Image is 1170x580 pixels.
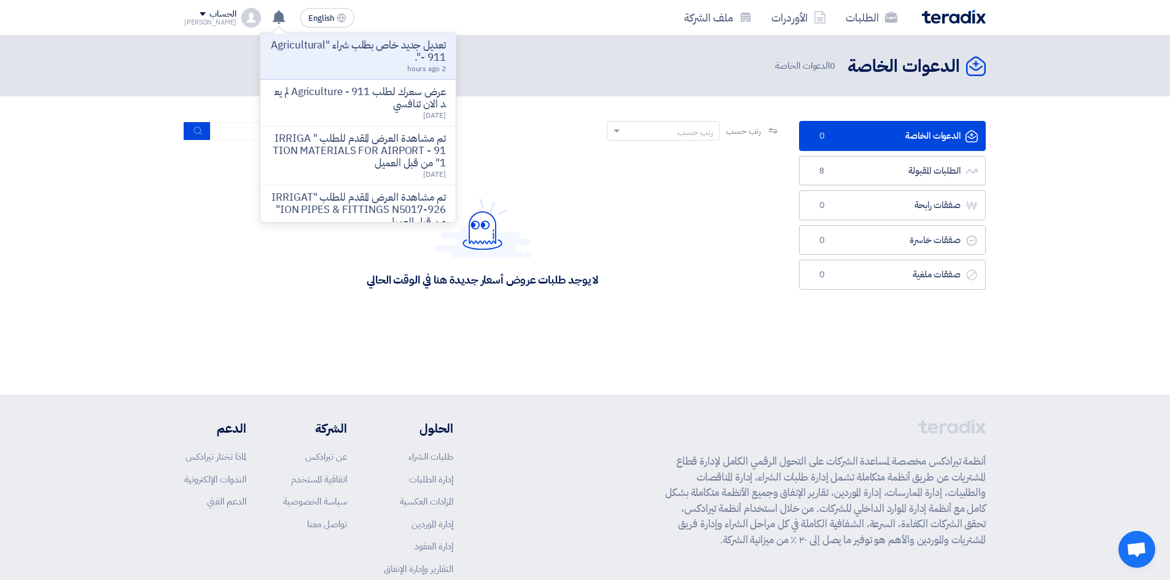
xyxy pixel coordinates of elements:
[300,8,354,28] button: English
[836,3,907,32] a: الطلبات
[415,539,453,553] a: إدارة العقود
[674,3,762,32] a: ملف الشركة
[384,562,453,576] a: التقارير وإدارة الإنفاق
[814,130,829,142] span: 0
[1118,531,1155,568] div: دردشة مفتوحة
[814,234,829,247] span: 0
[407,63,446,74] span: 2 hours ago
[775,59,838,73] span: الدعوات الخاصة
[308,14,334,23] span: English
[211,122,383,141] input: ابحث بعنوان أو رقم الطلب
[291,473,347,486] a: اتفاقية المستخدم
[411,517,453,531] a: إدارة الموردين
[848,55,960,79] h2: الدعوات الخاصة
[726,125,761,137] span: رتب حسب
[799,156,986,186] a: الطلبات المقبولة8
[814,199,829,212] span: 0
[400,495,453,508] a: المزادات العكسية
[241,8,261,28] img: profile_test.png
[307,517,347,531] a: تواصل معنا
[434,198,532,258] img: Hello
[207,495,246,508] a: الدعم الفني
[814,269,829,281] span: 0
[270,86,446,110] p: عرض سعرك لطلب Agriculture - 911 لم يعد الان تنافسي
[384,419,453,438] li: الحلول
[184,419,246,438] li: الدعم
[423,110,445,121] span: [DATE]
[305,450,347,463] a: عن تيرادكس
[922,10,986,24] img: Teradix logo
[283,419,347,438] li: الشركة
[409,473,453,486] a: إدارة الطلبات
[423,169,445,180] span: [DATE]
[762,3,836,32] a: الأوردرات
[185,450,246,463] a: لماذا تختار تيرادكس
[184,19,236,26] div: [PERSON_NAME]
[677,126,713,139] div: رتب حسب
[209,9,236,20] div: الحساب
[814,165,829,177] span: 8
[270,191,446,228] p: تم مشاهدة العرض المقدم للطلب "IRRIGATION PIPES & FITTINGS N5017-926" من قبل العميل
[408,450,453,463] a: طلبات الشراء
[283,495,347,508] a: سياسة الخصوصية
[830,59,835,72] span: 0
[799,190,986,220] a: صفقات رابحة0
[367,273,598,287] div: لا يوجد طلبات عروض أسعار جديدة هنا في الوقت الحالي
[799,260,986,290] a: صفقات ملغية0
[799,225,986,255] a: صفقات خاسرة0
[184,473,246,486] a: الندوات الإلكترونية
[665,454,986,547] p: أنظمة تيرادكس مخصصة لمساعدة الشركات على التحول الرقمي الكامل لإدارة قطاع المشتريات عن طريق أنظمة ...
[799,121,986,151] a: الدعوات الخاصة0
[270,133,446,169] p: تم مشاهدة العرض المقدم للطلب " IRRIGATION MATERIALS FOR AIRPORT - 911" من قبل العميل
[270,39,446,64] p: تعديل جديد خاص بطلب شراء "Agricultural - 911".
